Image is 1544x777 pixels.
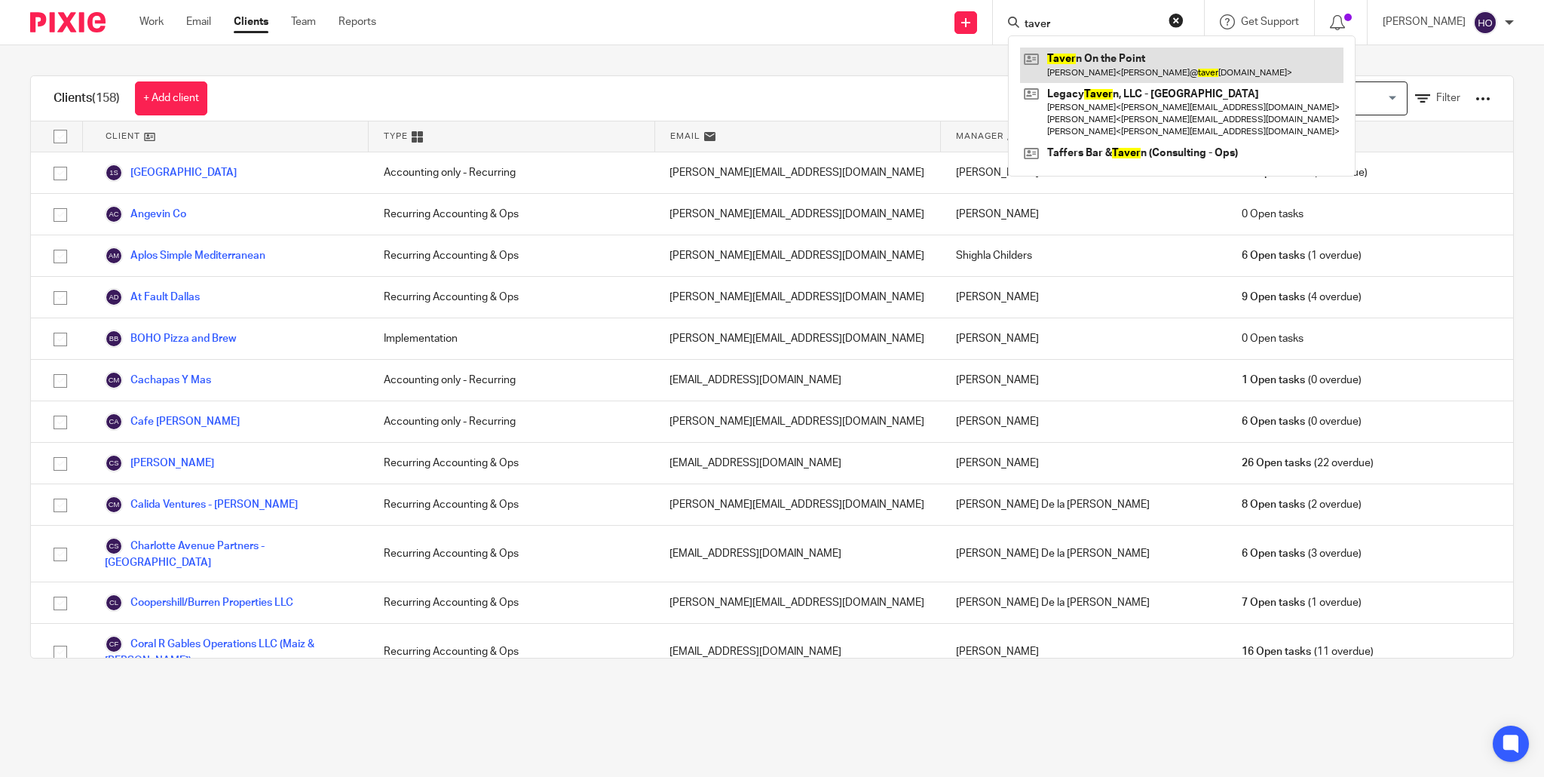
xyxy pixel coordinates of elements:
img: svg%3E [105,413,123,431]
a: Angevin Co [105,205,186,223]
span: (3 overdue) [1242,546,1361,561]
div: [PERSON_NAME][EMAIL_ADDRESS][DOMAIN_NAME] [654,235,941,276]
span: 9 Open tasks [1242,290,1305,305]
span: (1 overdue) [1242,595,1361,610]
div: [EMAIL_ADDRESS][DOMAIN_NAME] [654,360,941,401]
div: [PERSON_NAME] [941,624,1227,680]
span: 16 Open tasks [1242,644,1311,659]
a: Reports [339,14,376,29]
div: Recurring Accounting & Ops [369,277,655,318]
div: [PERSON_NAME] [941,401,1227,442]
span: 7 Open tasks [1242,595,1305,610]
a: At Fault Dallas [105,288,200,306]
div: Recurring Accounting & Ops [369,624,655,680]
a: Charlotte Avenue Partners - [GEOGRAPHIC_DATA] [105,537,354,570]
div: [PERSON_NAME] [941,277,1227,318]
span: 6 Open tasks [1242,546,1305,561]
img: svg%3E [105,454,123,472]
a: Calida Ventures - [PERSON_NAME] [105,496,298,514]
span: 0 Open tasks [1242,331,1304,346]
span: (1 overdue) [1242,248,1361,263]
div: [PERSON_NAME][EMAIL_ADDRESS][DOMAIN_NAME] [654,152,941,193]
div: Accounting only - Recurring [369,152,655,193]
span: 6 Open tasks [1242,248,1305,263]
span: (11 overdue) [1242,644,1373,659]
div: [PERSON_NAME] [941,443,1227,484]
span: (158) [92,92,120,104]
div: [PERSON_NAME][EMAIL_ADDRESS][DOMAIN_NAME] [654,277,941,318]
span: Client [106,130,140,143]
div: Recurring Accounting & Ops [369,526,655,582]
a: Email [186,14,211,29]
span: (2 overdue) [1242,497,1361,512]
span: 0 Open tasks [1242,207,1304,222]
span: 8 Open tasks [1242,497,1305,512]
a: Cachapas Y Mas [105,371,211,389]
div: Recurring Accounting & Ops [369,484,655,525]
div: [PERSON_NAME][EMAIL_ADDRESS][DOMAIN_NAME] [654,194,941,235]
a: Coral R Gables Operations LLC (Maiz & [PERSON_NAME]) [105,635,354,668]
img: svg%3E [105,164,123,182]
img: svg%3E [105,635,123,653]
img: svg%3E [105,594,123,612]
img: svg%3E [105,330,123,348]
span: Filter [1436,93,1460,103]
span: Manager [956,130,1003,143]
img: svg%3E [105,537,123,555]
div: [PERSON_NAME][EMAIL_ADDRESS][DOMAIN_NAME] [654,484,941,525]
span: Type [384,130,408,143]
div: Recurring Accounting & Ops [369,582,655,623]
a: Team [291,14,316,29]
div: [PERSON_NAME] De la [PERSON_NAME] [941,582,1227,623]
div: Shighla Childers [941,235,1227,276]
img: svg%3E [105,496,123,514]
span: (22 overdue) [1242,456,1373,471]
div: [PERSON_NAME] De la [PERSON_NAME] [941,484,1227,525]
div: [PERSON_NAME][EMAIL_ADDRESS][DOMAIN_NAME] [654,582,941,623]
a: [GEOGRAPHIC_DATA] [105,164,237,182]
div: [PERSON_NAME] De la [PERSON_NAME] [941,526,1227,582]
img: svg%3E [1473,11,1497,35]
div: [EMAIL_ADDRESS][DOMAIN_NAME] [654,526,941,582]
div: [PERSON_NAME][EMAIL_ADDRESS][DOMAIN_NAME] [654,318,941,359]
a: [PERSON_NAME] [105,454,214,472]
div: Recurring Accounting & Ops [369,443,655,484]
div: [EMAIL_ADDRESS][DOMAIN_NAME] [654,443,941,484]
a: Work [139,14,164,29]
span: 1 Open tasks [1242,373,1305,388]
span: Get Support [1241,17,1299,27]
p: [PERSON_NAME] [1383,14,1466,29]
a: Clients [234,14,268,29]
a: Aplos Simple Mediterranean [105,247,265,265]
a: + Add client [135,81,207,115]
div: [PERSON_NAME] [941,318,1227,359]
span: (4 overdue) [1242,290,1361,305]
div: Accounting only - Recurring [369,401,655,442]
img: Pixie [30,12,106,32]
div: [PERSON_NAME] [941,152,1227,193]
div: Implementation [369,318,655,359]
button: Clear [1169,13,1184,28]
div: [EMAIL_ADDRESS][DOMAIN_NAME] [654,624,941,680]
img: svg%3E [105,371,123,389]
div: Recurring Accounting & Ops [369,194,655,235]
span: (0 overdue) [1242,373,1361,388]
span: (0 overdue) [1242,414,1361,429]
span: Email [670,130,700,143]
img: svg%3E [105,247,123,265]
img: svg%3E [105,288,123,306]
div: [PERSON_NAME] [941,360,1227,401]
span: 6 Open tasks [1242,414,1305,429]
h1: Clients [54,91,120,106]
img: svg%3E [105,205,123,223]
div: Recurring Accounting & Ops [369,235,655,276]
a: Coopershill/Burren Properties LLC [105,594,293,612]
a: Cafe [PERSON_NAME] [105,413,240,431]
span: 26 Open tasks [1242,456,1311,471]
input: Select all [46,122,75,151]
a: BOHO Pizza and Brew [105,330,236,348]
div: Accounting only - Recurring [369,360,655,401]
div: [PERSON_NAME][EMAIL_ADDRESS][DOMAIN_NAME] [654,401,941,442]
div: [PERSON_NAME] [941,194,1227,235]
input: Search [1023,18,1159,32]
